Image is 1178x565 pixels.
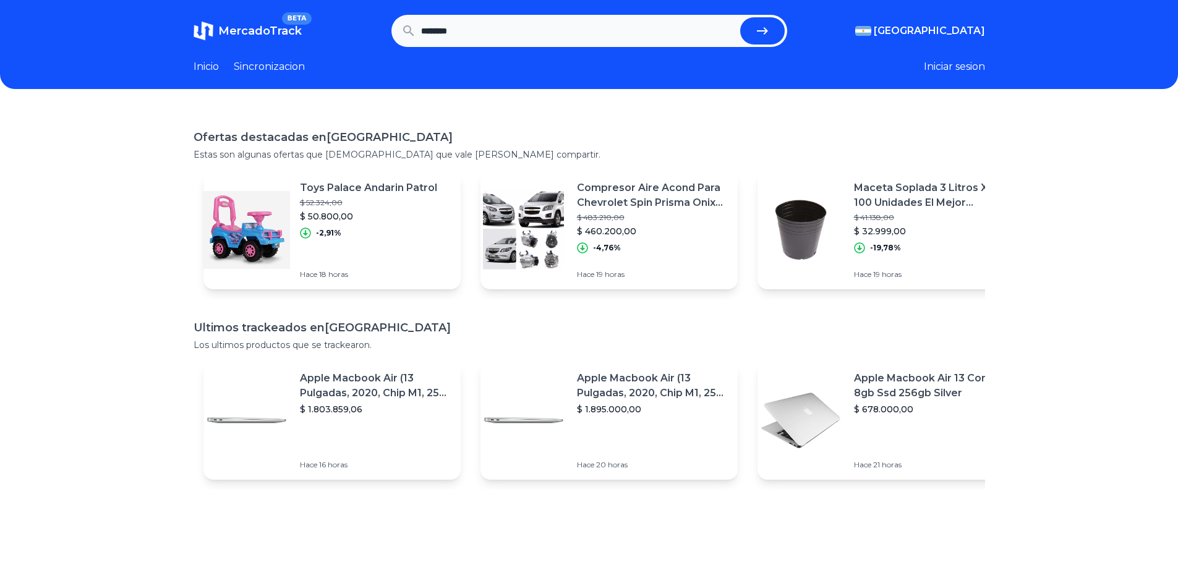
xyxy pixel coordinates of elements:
[300,460,451,470] p: Hace 16 horas
[203,377,290,464] img: Featured image
[758,187,844,273] img: Featured image
[577,225,728,237] p: $ 460.200,00
[316,228,341,238] p: -2,91%
[194,21,213,41] img: MercadoTrack
[577,460,728,470] p: Hace 20 horas
[300,198,437,208] p: $ 52.324,00
[194,339,985,351] p: Los ultimos productos que se trackearon.
[854,371,1005,401] p: Apple Macbook Air 13 Core I5 8gb Ssd 256gb Silver
[577,403,728,415] p: $ 1.895.000,00
[300,371,451,401] p: Apple Macbook Air (13 Pulgadas, 2020, Chip M1, 256 Gb De Ssd, 8 Gb De Ram) - Plata
[577,371,728,401] p: Apple Macbook Air (13 Pulgadas, 2020, Chip M1, 256 Gb De Ssd, 8 Gb De Ram) - Plata
[854,403,1005,415] p: $ 678.000,00
[577,181,728,210] p: Compresor Aire Acond Para Chevrolet Spin Prisma Onix Tracker
[194,59,219,74] a: Inicio
[758,171,1015,289] a: Featured imageMaceta Soplada 3 Litros X 100 Unidades El Mejor Precio!!!!$ 41.138,00$ 32.999,00-19...
[203,361,461,480] a: Featured imageApple Macbook Air (13 Pulgadas, 2020, Chip M1, 256 Gb De Ssd, 8 Gb De Ram) - Plata$...
[300,270,437,279] p: Hace 18 horas
[218,24,302,38] span: MercadoTrack
[758,377,844,464] img: Featured image
[577,270,728,279] p: Hace 19 horas
[300,181,437,195] p: Toys Palace Andarin Patrol
[854,181,1005,210] p: Maceta Soplada 3 Litros X 100 Unidades El Mejor Precio!!!!
[480,361,738,480] a: Featured imageApple Macbook Air (13 Pulgadas, 2020, Chip M1, 256 Gb De Ssd, 8 Gb De Ram) - Plata$...
[300,403,451,415] p: $ 1.803.859,06
[870,243,901,253] p: -19,78%
[282,12,311,25] span: BETA
[234,59,305,74] a: Sincronizacion
[480,377,567,464] img: Featured image
[758,361,1015,480] a: Featured imageApple Macbook Air 13 Core I5 8gb Ssd 256gb Silver$ 678.000,00Hace 21 horas
[480,171,738,289] a: Featured imageCompresor Aire Acond Para Chevrolet Spin Prisma Onix Tracker$ 483.210,00$ 460.200,0...
[300,210,437,223] p: $ 50.800,00
[480,187,567,273] img: Featured image
[854,225,1005,237] p: $ 32.999,00
[194,129,985,146] h1: Ofertas destacadas en [GEOGRAPHIC_DATA]
[194,319,985,336] h1: Ultimos trackeados en [GEOGRAPHIC_DATA]
[924,59,985,74] button: Iniciar sesion
[194,148,985,161] p: Estas son algunas ofertas que [DEMOGRAPHIC_DATA] que vale [PERSON_NAME] compartir.
[577,213,728,223] p: $ 483.210,00
[854,460,1005,470] p: Hace 21 horas
[854,213,1005,223] p: $ 41.138,00
[855,26,871,36] img: Argentina
[874,23,985,38] span: [GEOGRAPHIC_DATA]
[855,23,985,38] button: [GEOGRAPHIC_DATA]
[854,270,1005,279] p: Hace 19 horas
[203,187,290,273] img: Featured image
[593,243,621,253] p: -4,76%
[194,21,302,41] a: MercadoTrackBETA
[203,171,461,289] a: Featured imageToys Palace Andarin Patrol$ 52.324,00$ 50.800,00-2,91%Hace 18 horas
